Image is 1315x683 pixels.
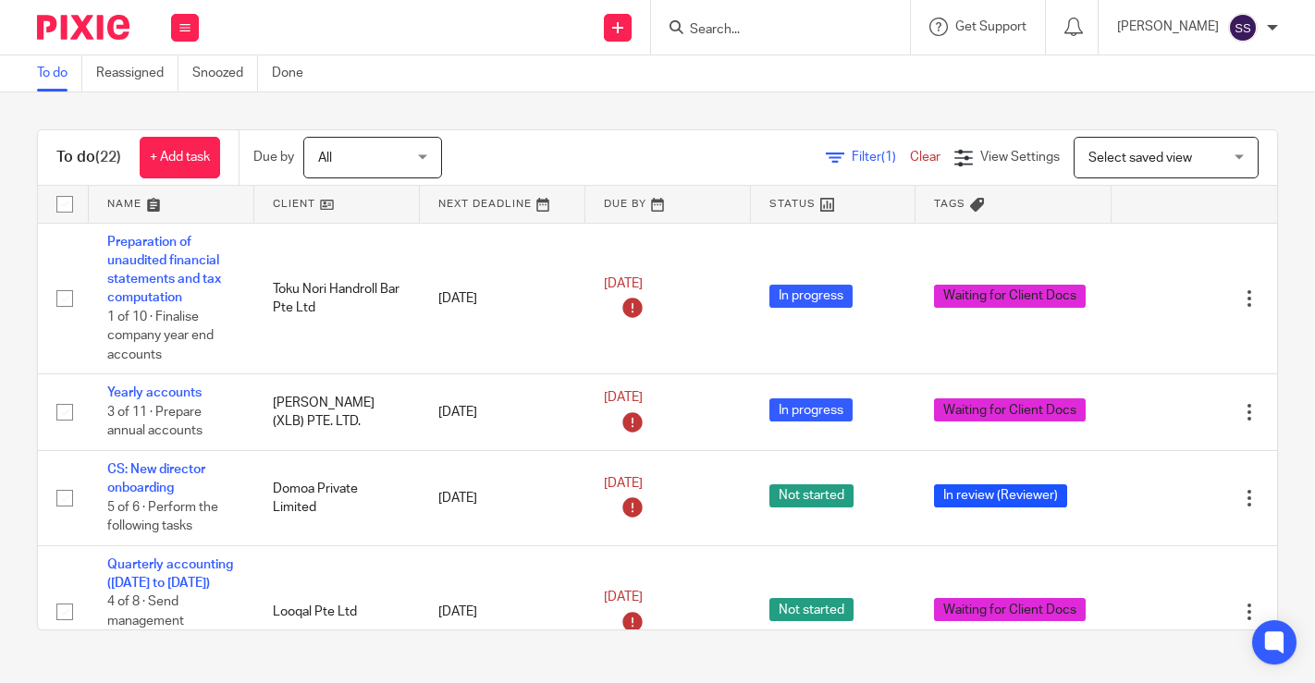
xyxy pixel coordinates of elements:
td: [DATE] [420,223,585,374]
span: In review (Reviewer) [934,484,1067,507]
td: [PERSON_NAME] (XLB) PTE. LTD. [254,374,420,450]
span: 1 of 10 · Finalise company year end accounts [107,311,214,361]
td: Domoa Private Limited [254,450,420,545]
span: [DATE] [604,477,643,490]
span: 5 of 6 · Perform the following tasks [107,501,218,533]
p: [PERSON_NAME] [1117,18,1219,36]
p: Due by [253,148,294,166]
span: Not started [769,598,854,621]
a: CS: New director onboarding [107,463,205,494]
span: Waiting for Client Docs [934,285,1086,308]
a: Yearly accounts [107,386,202,399]
a: Snoozed [192,55,258,91]
td: [DATE] [420,545,585,678]
span: Get Support [955,20,1026,33]
a: + Add task [140,137,220,178]
span: In progress [769,285,853,308]
span: Tags [934,199,965,209]
a: Done [272,55,317,91]
span: In progress [769,398,853,421]
a: Reassigned [96,55,178,91]
img: Pixie [37,15,129,40]
span: (22) [95,150,121,165]
td: [DATE] [420,374,585,450]
span: [DATE] [604,277,643,290]
td: Toku Nori Handroll Bar Pte Ltd [254,223,420,374]
span: Waiting for Client Docs [934,398,1086,421]
h1: To do [56,148,121,167]
a: To do [37,55,82,91]
span: 4 of 8 · Send management reports/GST report for client approval [107,596,218,666]
td: Looqal Pte Ltd [254,545,420,678]
span: [DATE] [604,591,643,604]
span: View Settings [980,151,1060,164]
span: Filter [852,151,910,164]
span: [DATE] [604,391,643,404]
span: Not started [769,484,854,507]
span: Select saved view [1088,152,1192,165]
span: (1) [881,151,896,164]
span: All [318,152,332,165]
span: Waiting for Client Docs [934,598,1086,621]
span: 3 of 11 · Prepare annual accounts [107,406,203,438]
a: Preparation of unaudited financial statements and tax computation [107,236,221,305]
img: svg%3E [1228,13,1258,43]
a: Clear [910,151,940,164]
a: Quarterly accounting ([DATE] to [DATE]) [107,558,233,590]
input: Search [688,22,854,39]
td: [DATE] [420,450,585,545]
